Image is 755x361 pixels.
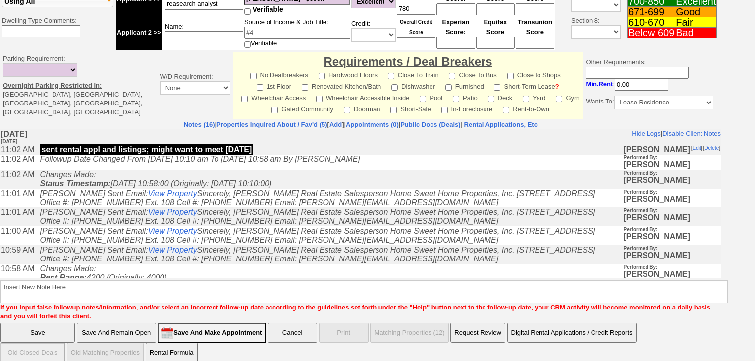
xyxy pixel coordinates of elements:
[271,107,278,113] input: Gated Community
[488,96,494,102] input: Deck
[0,52,158,119] td: Parking Requirement: [GEOGRAPHIC_DATA], [GEOGRAPHIC_DATA], [GEOGRAPHIC_DATA], [GEOGRAPHIC_DATA], ...
[441,107,448,113] input: In-Foreclosure
[319,323,369,343] button: Print
[507,68,561,80] label: Close to Shops
[346,121,399,128] a: Appointments (0)
[391,84,398,91] input: Dishwasher
[388,68,439,80] label: Close To Train
[324,55,492,68] font: Requirements / Deal Breakers
[623,76,690,93] b: [PERSON_NAME]
[319,73,325,79] input: Hardwood Floors
[462,121,538,128] a: Rental Applications, Etc
[494,80,559,91] label: Short-Term Lease
[623,57,690,74] b: [PERSON_NAME]
[507,323,637,343] button: Digital Rental Applications / Credit Reports
[40,26,360,34] i: Followup Date Changed From [DATE] 10:10 am To [DATE] 10:58 am By [PERSON_NAME]
[271,103,333,114] label: Gated Community
[627,28,675,38] td: Below 609
[627,7,675,17] td: 671-699
[555,83,559,90] a: ?
[40,60,595,77] i: [PERSON_NAME] Sent Email: Sincerely, [PERSON_NAME] Real Estate Salesperson Home Sweet Home Proper...
[391,80,435,91] label: Dishwasher
[40,135,166,161] i: Changes Made: 4200 (Originally: 4000) 780 (Originally: )
[250,73,257,79] input: No Dealbreakers
[442,18,469,36] font: Experian Score:
[586,80,613,88] b: Min.
[623,39,690,55] b: [PERSON_NAME]
[494,84,500,91] input: Short-Term Lease?
[675,17,717,28] td: Fair
[147,98,196,106] a: View Property
[0,304,710,320] font: If you input false followup notes/information, and/or select an incorrect follow-up date accordin...
[147,60,196,68] a: View Property
[388,73,394,79] input: Close To Train
[162,16,244,50] td: Name:
[484,18,507,36] font: Equifax Score
[675,28,717,38] td: Bad
[390,103,431,114] label: Short-Sale
[464,121,538,128] nobr: Rental Applications, Etc
[449,73,455,79] input: Close To Bus
[0,0,27,15] b: [DATE]
[516,3,554,15] input: Ask Customer: Do You Know Your Transunion Credit Score
[253,5,283,13] span: Verifiable
[257,80,292,91] label: 1st Floor
[0,9,17,15] font: [DATE]
[216,121,344,128] b: [ ]
[250,68,309,80] label: No Dealbreakers
[400,121,460,128] a: Public Docs (Deals)
[445,80,484,91] label: Furnished
[488,91,513,103] label: Deck
[244,16,351,50] td: Source of Income & Job Title: Verifiable
[316,96,323,102] input: Wheelchair Accessible Inside
[0,323,75,343] input: Save
[268,323,317,343] button: Cancel
[302,84,308,91] input: Renovated Kitchen/Bath
[40,116,595,134] i: [PERSON_NAME] Sent Email: Sincerely, [PERSON_NAME] Real Estate Salesperson Home Sweet Home Proper...
[302,80,381,91] label: Renovated Kitchen/Bath
[241,91,306,103] label: Wheelchair Access
[507,73,514,79] input: Close to Shops
[436,37,475,49] input: Ask Customer: Do You Know Your Experian Credit Score
[503,103,549,114] label: Rent-to-Own
[523,96,529,102] input: Yard
[631,0,660,8] a: Hide Logs
[184,121,215,128] a: Notes (16)
[691,16,702,21] font: [ ]
[445,84,452,91] input: Furnished
[518,18,552,36] font: Transunion Score
[400,19,432,35] font: Overall Credit Score
[623,95,690,111] b: [PERSON_NAME]
[0,120,721,129] center: | | | |
[351,16,396,50] td: Credit:
[503,107,509,113] input: Rent-to-Own
[523,91,546,103] label: Yard
[675,7,717,17] td: Good
[623,135,657,141] b: Performed By:
[441,103,493,114] label: In-Foreclosure
[703,16,720,21] font: [ ]
[556,91,579,103] label: Gym
[329,121,342,128] a: Add
[397,37,435,49] input: Ask Customer: Do You Know Your Overall Credit Score
[583,52,715,119] td: Other Requirements:
[623,116,657,122] b: Performed By:
[704,16,718,21] a: Delete
[453,91,478,103] label: Patio
[476,3,515,15] input: Ask Customer: Do You Know Your Equifax Credit Score
[216,121,327,128] a: Properties Inquired About / Fav'd (5)
[623,98,657,103] b: Performed By:
[0,280,728,303] textarea: Insert New Note Here
[623,79,657,84] b: Performed By:
[257,84,263,91] input: 1st Floor
[40,14,253,26] p: sent rental appl and listings; might want to meet [DATE]
[623,133,690,149] b: [PERSON_NAME]
[623,41,657,47] b: Performed By:
[316,91,409,103] label: Wheelchair Accessible Inside
[623,26,657,31] b: Performed By:
[40,144,86,153] b: Rent Range:
[344,107,350,113] input: Doorman
[3,82,102,89] u: Overnight Parking Restricted In:
[450,323,505,343] button: Request Review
